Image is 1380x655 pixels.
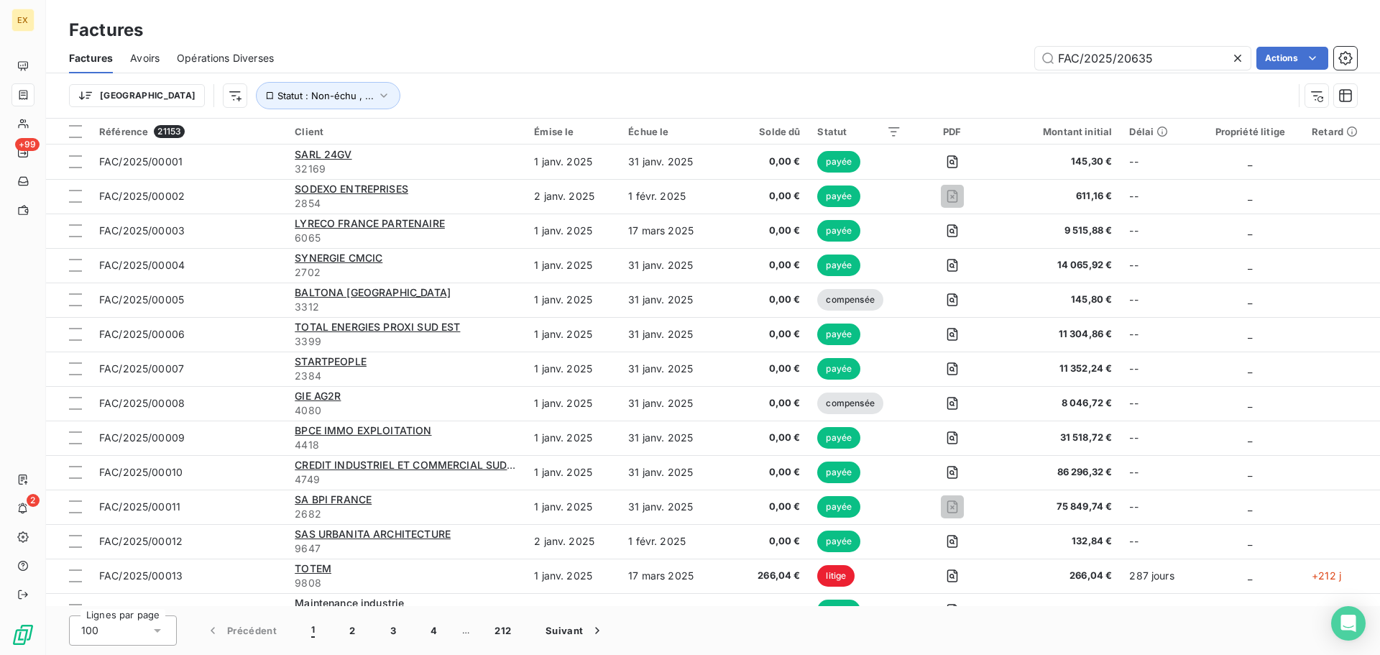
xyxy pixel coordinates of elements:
[817,427,860,449] span: payée
[1248,293,1252,306] span: _
[295,183,408,195] span: SODEXO ENTREPRISES
[1121,455,1197,490] td: --
[477,615,528,646] button: 212
[628,126,712,137] div: Échue le
[817,324,860,345] span: payée
[620,593,721,628] td: 31 janv. 2025
[99,397,185,409] span: FAC/2025/00008
[311,623,315,638] span: 1
[817,531,860,552] span: payée
[295,390,341,402] span: GIE AG2R
[1121,145,1197,179] td: --
[525,352,620,386] td: 1 janv. 2025
[99,155,183,168] span: FAC/2025/00001
[99,362,184,375] span: FAC/2025/00007
[620,179,721,214] td: 1 févr. 2025
[817,393,883,414] span: compensée
[817,600,860,621] span: payée
[1003,500,1112,514] span: 75 849,74 €
[99,466,183,478] span: FAC/2025/00010
[1003,603,1112,618] span: 125,64 €
[1121,317,1197,352] td: --
[1248,362,1252,375] span: _
[1003,224,1112,238] span: 9 515,88 €
[99,500,180,513] span: FAC/2025/00011
[295,126,517,137] div: Client
[1331,606,1366,641] div: Open Intercom Messenger
[525,317,620,352] td: 1 janv. 2025
[730,396,800,411] span: 0,00 €
[295,321,460,333] span: TOTAL ENERGIES PROXI SUD EST
[295,493,372,505] span: SA BPI FRANCE
[817,151,860,173] span: payée
[817,289,883,311] span: compensée
[11,623,34,646] img: Logo LeanPay
[525,490,620,524] td: 1 janv. 2025
[1256,47,1328,70] button: Actions
[1003,189,1112,203] span: 611,16 €
[413,615,454,646] button: 4
[295,286,451,298] span: BALTONA [GEOGRAPHIC_DATA]
[730,465,800,480] span: 0,00 €
[1248,604,1252,616] span: _
[154,125,185,138] span: 21153
[1035,47,1251,70] input: Rechercher
[1121,352,1197,386] td: --
[620,145,721,179] td: 31 janv. 2025
[295,403,517,418] span: 4080
[1121,214,1197,248] td: --
[730,293,800,307] span: 0,00 €
[99,190,185,202] span: FAC/2025/00002
[1248,569,1252,582] span: _
[730,126,800,137] div: Solde dû
[99,293,184,306] span: FAC/2025/00005
[1003,293,1112,307] span: 145,80 €
[295,459,544,471] span: CREDIT INDUSTRIEL ET COMMERCIAL SUD OUEST
[295,231,517,245] span: 6065
[99,604,183,616] span: FAC/2025/00014
[525,524,620,559] td: 2 janv. 2025
[1121,248,1197,283] td: --
[295,148,351,160] span: SARL 24GV
[99,535,183,547] span: FAC/2025/00012
[295,265,517,280] span: 2702
[817,358,860,380] span: payée
[620,490,721,524] td: 31 janv. 2025
[1003,431,1112,445] span: 31 518,72 €
[817,185,860,207] span: payée
[15,138,40,151] span: +99
[620,214,721,248] td: 17 mars 2025
[1003,126,1112,137] div: Montant initial
[1248,500,1252,513] span: _
[1248,224,1252,237] span: _
[332,615,372,646] button: 2
[1003,258,1112,272] span: 14 065,92 €
[1312,126,1371,137] div: Retard
[525,421,620,455] td: 1 janv. 2025
[620,317,721,352] td: 31 janv. 2025
[81,623,98,638] span: 100
[1248,190,1252,202] span: _
[730,431,800,445] span: 0,00 €
[525,214,620,248] td: 1 janv. 2025
[294,615,332,646] button: 1
[295,562,331,574] span: TOTEM
[525,559,620,593] td: 1 janv. 2025
[525,145,620,179] td: 1 janv. 2025
[295,369,517,383] span: 2384
[730,603,800,618] span: 0,00 €
[1121,593,1197,628] td: --
[1248,328,1252,340] span: _
[620,524,721,559] td: 1 févr. 2025
[295,528,451,540] span: SAS URBANITA ARCHITECTURE
[730,327,800,342] span: 0,00 €
[295,472,517,487] span: 4749
[730,189,800,203] span: 0,00 €
[817,220,860,242] span: payée
[1121,559,1197,593] td: 287 jours
[295,438,517,452] span: 4418
[1312,569,1341,582] span: +212 j
[373,615,413,646] button: 3
[1248,535,1252,547] span: _
[1121,490,1197,524] td: --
